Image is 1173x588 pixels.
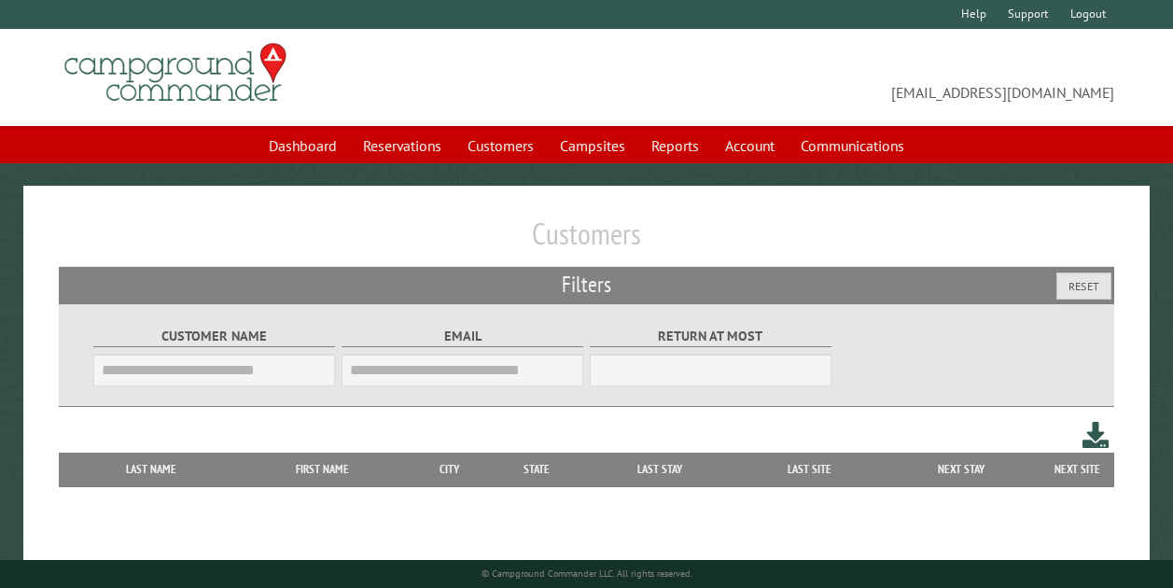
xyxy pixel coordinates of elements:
a: Communications [789,128,915,163]
a: Customers [456,128,545,163]
label: Customer Name [93,326,335,347]
a: Reports [640,128,710,163]
a: Dashboard [258,128,348,163]
button: Reset [1056,273,1111,300]
h1: Customers [59,216,1114,267]
a: Campsites [549,128,636,163]
small: © Campground Commander LLC. All rights reserved. [482,567,692,580]
span: [EMAIL_ADDRESS][DOMAIN_NAME] [587,51,1115,104]
th: Last Site [735,453,884,486]
th: Last Stay [584,453,735,486]
a: Download this customer list (.csv) [1082,418,1110,453]
th: First Name [235,453,411,486]
h2: Filters [59,267,1114,302]
a: Account [714,128,786,163]
label: Return at most [590,326,831,347]
a: Reservations [352,128,453,163]
th: Next Stay [884,453,1040,486]
th: Last Name [68,453,235,486]
label: Email [342,326,583,347]
th: State [488,453,585,486]
th: Next Site [1040,453,1114,486]
img: Campground Commander [59,36,292,109]
th: City [411,453,488,486]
